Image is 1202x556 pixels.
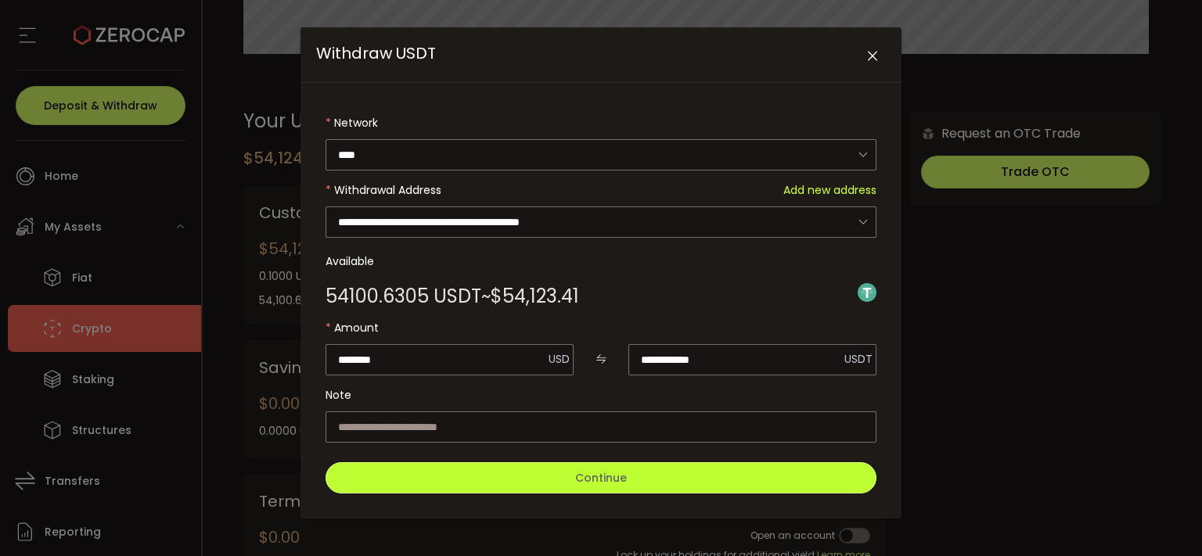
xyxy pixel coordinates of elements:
span: USDT [844,351,873,367]
label: Network [326,107,876,138]
span: $54,123.41 [491,287,579,306]
button: Close [858,43,886,70]
label: Available [326,246,876,277]
span: Add new address [783,174,876,206]
span: Withdraw USDT [316,42,436,64]
div: Withdraw USDT [300,27,901,518]
div: ~ [326,287,579,306]
span: Withdrawal Address [334,182,441,198]
span: 54100.6305 USDT [326,287,481,306]
span: USD [549,351,570,367]
span: Continue [575,470,627,486]
iframe: Chat Widget [1124,481,1202,556]
label: Amount [326,312,876,343]
label: Note [326,379,876,411]
button: Continue [326,462,876,493]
